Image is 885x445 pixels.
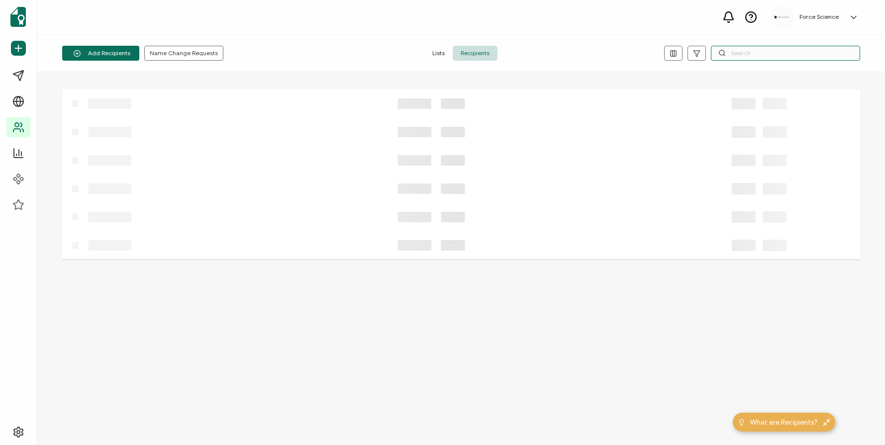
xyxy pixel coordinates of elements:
[835,397,885,445] iframe: Chat Widget
[799,13,839,20] h5: Force Science
[424,46,453,61] span: Lists
[750,417,818,428] span: What are Recipients?
[823,419,830,426] img: minimize-icon.svg
[62,46,139,61] button: Add Recipients
[711,46,860,61] input: Search
[775,16,789,18] img: d96c2383-09d7-413e-afb5-8f6c84c8c5d6.png
[150,50,218,56] span: Name Change Requests
[453,46,497,61] span: Recipients
[144,46,223,61] button: Name Change Requests
[10,7,26,27] img: sertifier-logomark-colored.svg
